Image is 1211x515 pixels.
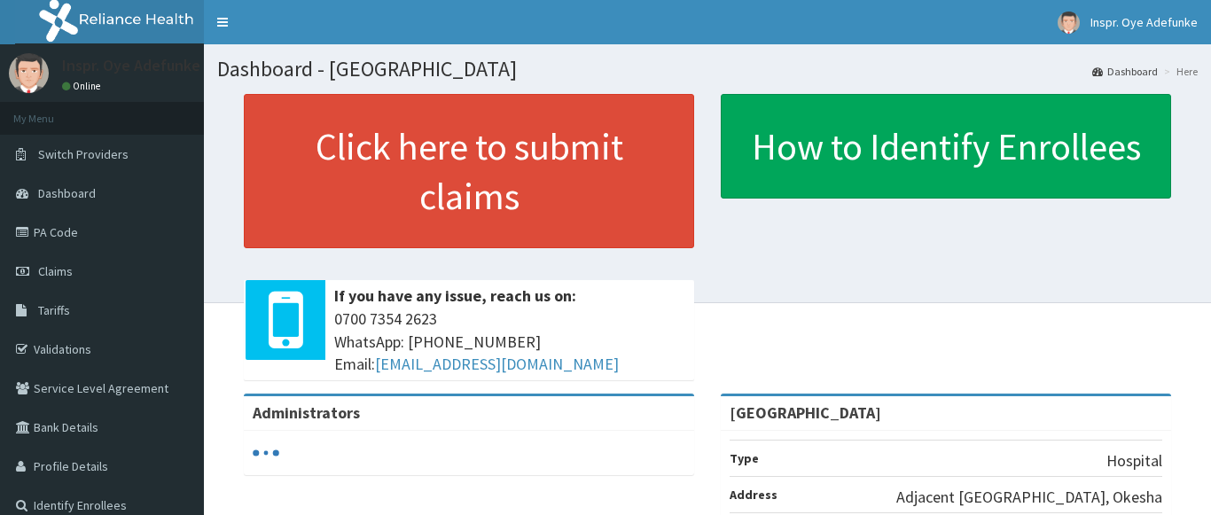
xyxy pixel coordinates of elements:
img: User Image [1058,12,1080,34]
a: Dashboard [1092,64,1158,79]
span: Claims [38,263,73,279]
a: [EMAIL_ADDRESS][DOMAIN_NAME] [375,354,619,374]
span: Dashboard [38,185,96,201]
b: Type [730,450,759,466]
b: Administrators [253,402,360,423]
a: Click here to submit claims [244,94,694,248]
b: If you have any issue, reach us on: [334,285,576,306]
h1: Dashboard - [GEOGRAPHIC_DATA] [217,58,1198,81]
svg: audio-loading [253,440,279,466]
a: Online [62,80,105,92]
p: Hospital [1106,449,1162,472]
strong: [GEOGRAPHIC_DATA] [730,402,881,423]
span: Inspr. Oye Adefunke [1090,14,1198,30]
span: Switch Providers [38,146,129,162]
li: Here [1160,64,1198,79]
span: 0700 7354 2623 WhatsApp: [PHONE_NUMBER] Email: [334,308,685,376]
a: How to Identify Enrollees [721,94,1171,199]
img: User Image [9,53,49,93]
p: Inspr. Oye Adefunke [62,58,200,74]
span: Tariffs [38,302,70,318]
p: Adjacent [GEOGRAPHIC_DATA], Okesha [896,486,1162,509]
b: Address [730,487,777,503]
